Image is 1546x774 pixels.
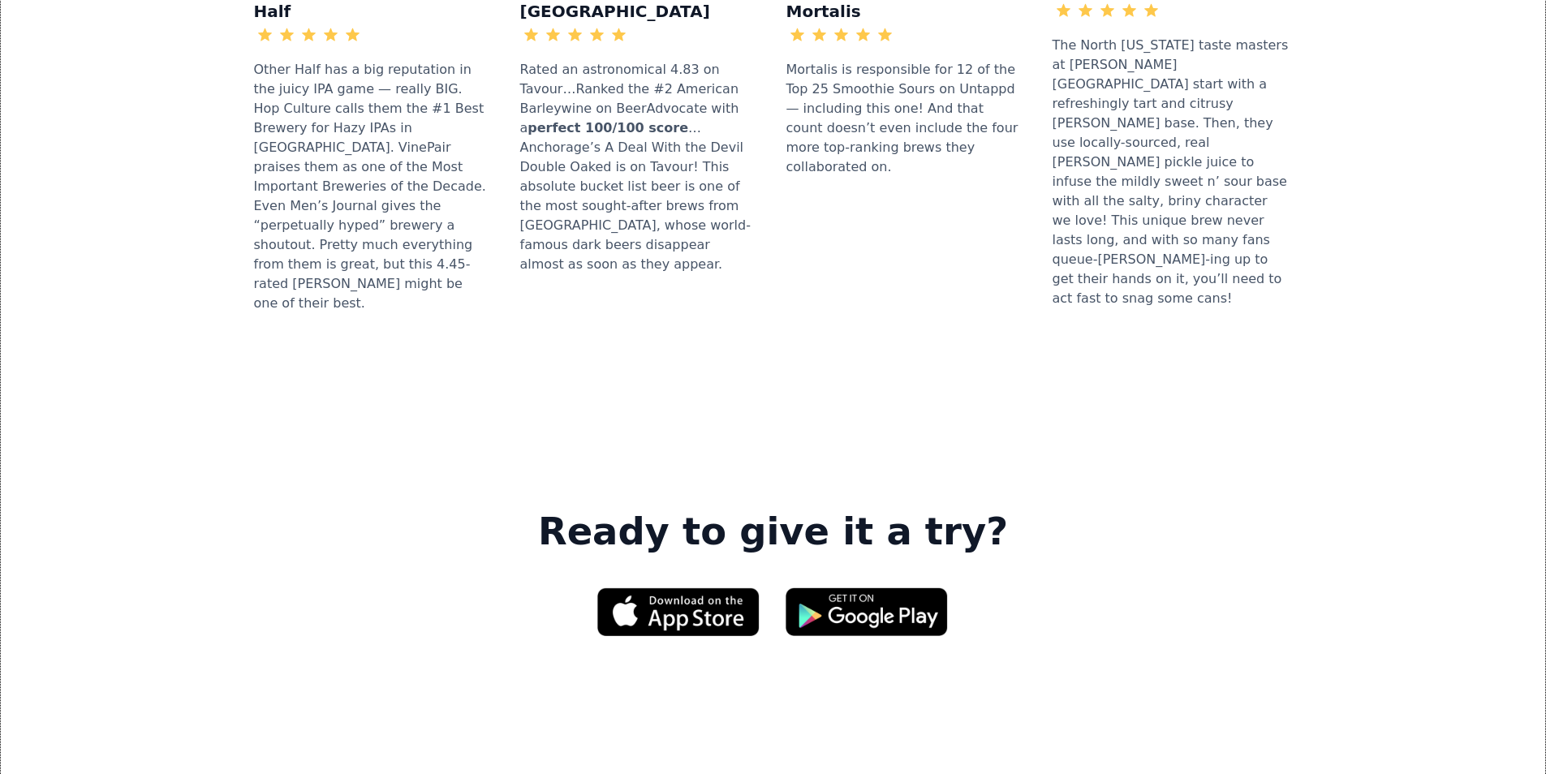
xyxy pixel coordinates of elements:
div: Mortalis is responsible for 12 of the Top 25 Smoothie Sours on Untappd — including this one! And ... [786,52,1027,185]
strong: perfect 100/100 score [528,120,688,135]
div: 3.46 [1162,1,1191,20]
div: Other Half has a big reputation in the juicy IPA game — really BIG. Hop Culture calls them the #1... [254,52,494,321]
div: 4.45 [364,25,393,45]
div: The North [US_STATE] taste masters at [PERSON_NAME][GEOGRAPHIC_DATA] start with a refreshingly ta... [1053,28,1293,316]
div: 4.48 [896,25,925,45]
div: 4.83 [630,25,659,45]
div: Rated an astronomical 4.83 on Tavour…Ranked the #2 American Barleywine on BeerAdvocate with a …An... [520,52,760,282]
strong: Ready to give it a try? [538,510,1008,555]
